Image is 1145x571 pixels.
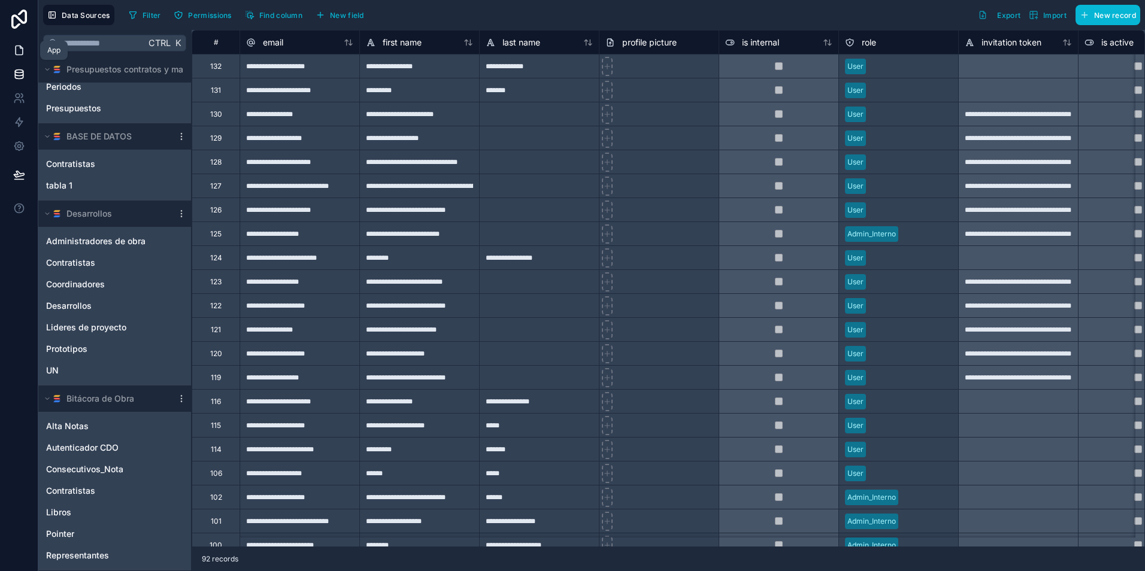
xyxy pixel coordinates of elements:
[982,37,1041,48] span: invitation token
[847,516,896,527] div: Admin_Interno
[622,37,677,48] span: profile picture
[174,39,182,47] span: K
[1043,11,1067,20] span: Import
[210,157,222,167] div: 128
[210,133,222,143] div: 129
[211,325,221,335] div: 121
[1025,5,1071,25] button: Import
[502,37,540,48] span: last name
[847,229,896,239] div: Admin_Interno
[742,37,779,48] span: is internal
[1071,5,1140,25] a: New record
[47,45,60,55] div: App
[974,5,1025,25] button: Export
[862,37,876,48] span: role
[847,157,864,168] div: User
[847,372,864,383] div: User
[210,205,222,215] div: 126
[169,6,235,24] button: Permissions
[210,540,222,550] div: 100
[210,229,222,239] div: 125
[202,554,238,564] span: 92 records
[210,253,222,263] div: 124
[210,277,222,287] div: 123
[330,11,364,20] span: New field
[847,133,864,144] div: User
[211,86,221,95] div: 131
[847,61,864,72] div: User
[1094,11,1136,20] span: New record
[847,324,864,335] div: User
[847,540,896,551] div: Admin_Interno
[847,396,864,407] div: User
[847,253,864,263] div: User
[211,421,221,430] div: 115
[211,397,221,406] div: 116
[847,420,864,431] div: User
[847,348,864,359] div: User
[847,85,864,96] div: User
[847,300,864,311] div: User
[241,6,307,24] button: Find column
[263,37,283,48] span: email
[210,62,222,71] div: 132
[43,5,114,25] button: Data Sources
[1101,37,1134,48] span: is active
[124,6,165,24] button: Filter
[997,11,1020,20] span: Export
[210,181,222,191] div: 127
[201,38,231,47] div: #
[311,6,368,24] button: New field
[847,181,864,192] div: User
[210,493,222,502] div: 102
[211,445,222,454] div: 114
[211,373,221,382] div: 119
[210,349,222,359] div: 120
[211,517,222,526] div: 101
[169,6,240,24] a: Permissions
[147,35,172,50] span: Ctrl
[847,205,864,215] div: User
[847,468,864,479] div: User
[259,11,302,20] span: Find column
[1076,5,1140,25] button: New record
[847,109,864,120] div: User
[62,11,110,20] span: Data Sources
[847,492,896,503] div: Admin_Interno
[210,110,222,119] div: 130
[210,469,222,478] div: 106
[210,301,222,311] div: 122
[847,444,864,455] div: User
[383,37,422,48] span: first name
[188,11,231,20] span: Permissions
[143,11,161,20] span: Filter
[847,277,864,287] div: User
